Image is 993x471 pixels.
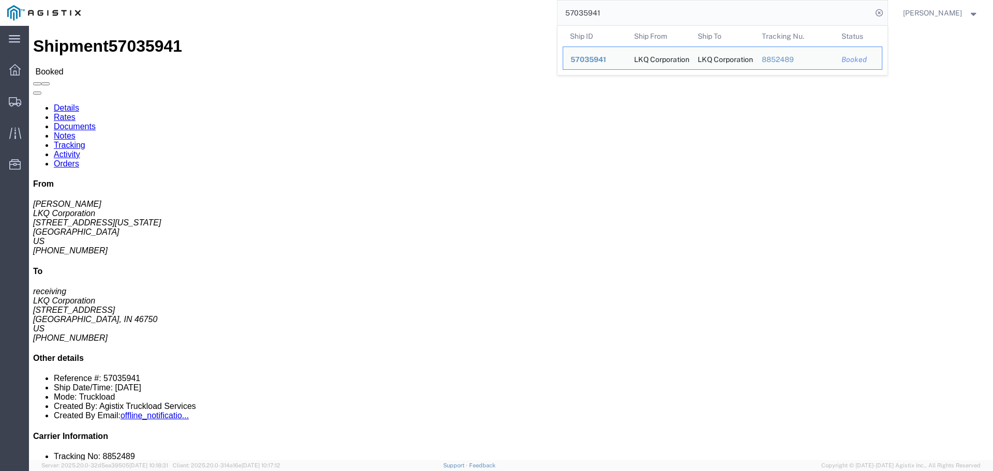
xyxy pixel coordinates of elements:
[29,26,993,460] iframe: FS Legacy Container
[698,47,747,69] div: LKQ Corporation
[761,54,827,65] div: 8852489
[563,26,627,47] th: Ship ID
[626,26,690,47] th: Ship From
[690,26,755,47] th: Ship To
[469,462,495,468] a: Feedback
[558,1,872,25] input: Search for shipment number, reference number
[634,47,683,69] div: LKQ Corporation
[903,7,962,19] span: Douglas Harris
[563,26,887,75] table: Search Results
[242,462,280,468] span: [DATE] 10:17:12
[570,55,606,64] span: 57035941
[902,7,979,19] button: [PERSON_NAME]
[754,26,834,47] th: Tracking Nu.
[129,462,168,468] span: [DATE] 10:18:31
[443,462,469,468] a: Support
[570,54,620,65] div: 57035941
[834,26,882,47] th: Status
[821,461,981,470] span: Copyright © [DATE]-[DATE] Agistix Inc., All Rights Reserved
[7,5,81,21] img: logo
[841,54,875,65] div: Booked
[173,462,280,468] span: Client: 2025.20.0-314a16e
[41,462,168,468] span: Server: 2025.20.0-32d5ea39505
